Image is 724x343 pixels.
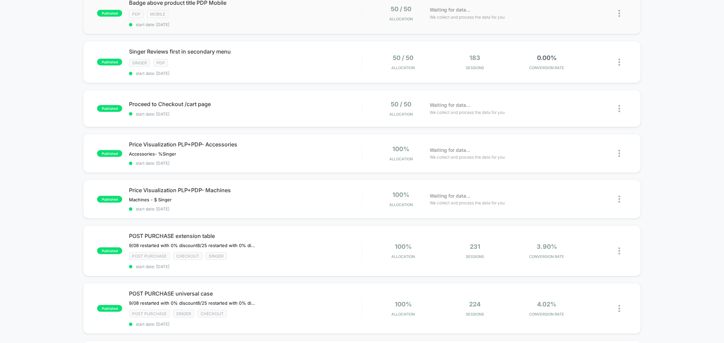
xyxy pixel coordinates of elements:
span: Allocation [389,17,413,21]
span: We collect and process the data for you [430,14,505,20]
span: 231 [470,243,480,250]
span: Allocation [392,254,415,259]
span: Allocation [389,202,413,207]
span: Waiting for data... [430,146,470,154]
span: Sessions [441,65,509,70]
span: 50 / 50 [391,101,411,108]
span: published [97,59,122,65]
span: Price Visualization PLP+PDP- Accessories [129,141,361,148]
img: close [618,305,620,312]
span: start date: [DATE] [129,264,361,269]
span: PDP [153,59,168,67]
img: close [618,247,620,255]
span: 224 [469,301,481,308]
span: start date: [DATE] [129,112,361,117]
span: published [97,305,122,312]
span: CONVERSION RATE [513,312,581,317]
span: 100% [393,145,410,153]
span: 100% [395,243,412,250]
span: 4.02% [537,301,557,308]
span: 9/08 restarted with 0% discount﻿8/25 restarted with 0% discount due to Laborday promo [129,243,255,248]
span: CONVERSION RATE [513,65,581,70]
span: start date: [DATE] [129,161,361,166]
span: Sessions [441,254,509,259]
img: close [618,150,620,157]
span: Price Visualization PLP+PDP- Machines [129,187,361,194]
span: checkout [173,252,202,260]
span: Singer [206,252,227,260]
span: 100% [395,301,412,308]
span: Accessories- %Singer [129,151,176,157]
span: POST PURCHASE universal case [129,290,361,297]
span: Waiting for data... [430,101,470,109]
span: Proceed to Checkout /cart page [129,101,361,107]
span: start date: [DATE] [129,206,361,211]
span: Machines - $ Singer [129,197,172,202]
img: close [618,59,620,66]
span: 100% [393,191,410,198]
span: published [97,150,122,157]
span: start date: [DATE] [129,22,361,27]
span: Mobile [147,10,168,18]
span: POST PURCHASE extension table [129,233,361,239]
span: 183 [470,54,481,61]
span: start date: [DATE] [129,71,361,76]
span: CONVERSION RATE [513,254,581,259]
span: We collect and process the data for you [430,200,505,206]
span: Waiting for data... [430,6,470,14]
span: published [97,105,122,112]
span: published [97,10,122,17]
span: Allocation [389,157,413,161]
span: Allocation [392,65,415,70]
span: Singer [173,310,194,318]
span: published [97,196,122,203]
span: We collect and process the data for you [430,109,505,116]
span: Waiting for data... [430,192,470,200]
span: 50 / 50 [391,5,411,13]
span: start date: [DATE] [129,322,361,327]
span: Post Purchase [129,310,170,318]
span: checkout [198,310,227,318]
span: Singer Reviews first in secondary menu [129,48,361,55]
span: published [97,247,122,254]
img: close [618,196,620,203]
span: Singer [129,59,150,67]
span: 9/08 restarted with 0% discount8/25 restarted with 0% discount due to Laborday promo10% off 6% CR... [129,300,255,306]
span: 3.90% [537,243,557,250]
span: 50 / 50 [393,54,414,61]
img: close [618,105,620,112]
span: Allocation [389,112,413,117]
span: Sessions [441,312,509,317]
span: Post Purchase [129,252,170,260]
img: close [618,10,620,17]
span: We collect and process the data for you [430,154,505,160]
span: PDP [129,10,144,18]
span: 0.00% [537,54,557,61]
span: Allocation [392,312,415,317]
